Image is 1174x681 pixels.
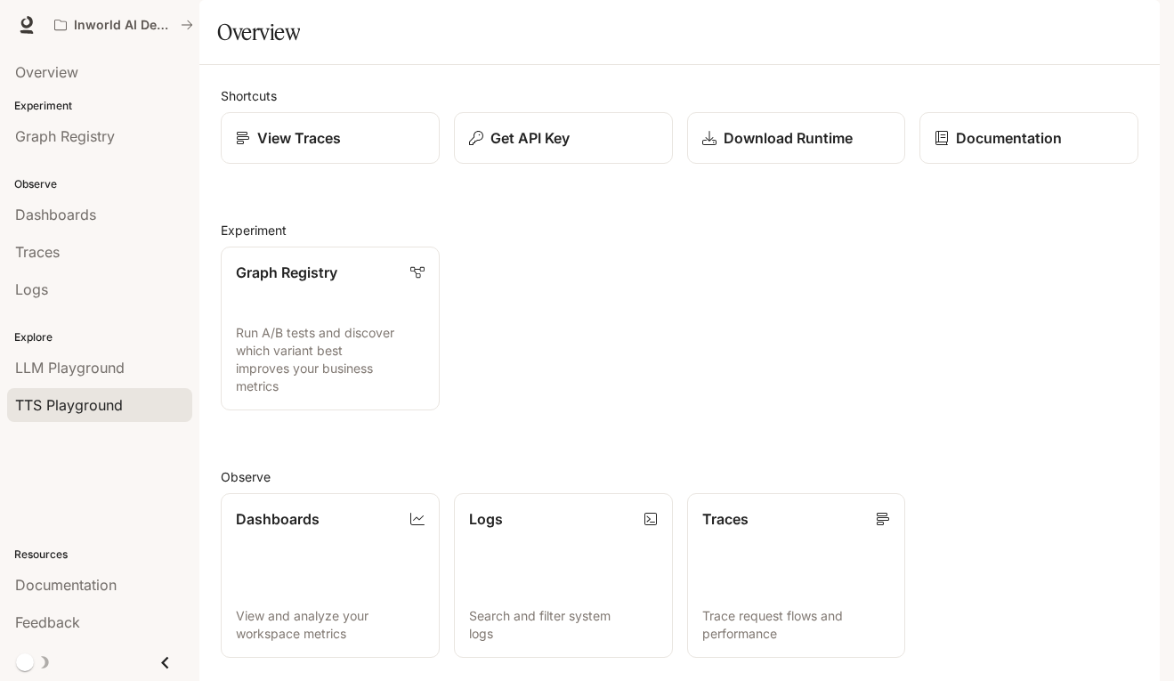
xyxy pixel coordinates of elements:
[236,324,425,395] p: Run A/B tests and discover which variant best improves your business metrics
[74,18,174,33] p: Inworld AI Demos
[236,607,425,643] p: View and analyze your workspace metrics
[469,607,658,643] p: Search and filter system logs
[724,127,853,149] p: Download Runtime
[217,14,300,50] h1: Overview
[221,467,1138,486] h2: Observe
[469,508,503,530] p: Logs
[702,607,891,643] p: Trace request flows and performance
[46,7,201,43] button: All workspaces
[221,493,440,657] a: DashboardsView and analyze your workspace metrics
[221,221,1138,239] h2: Experiment
[687,493,906,657] a: TracesTrace request flows and performance
[454,112,673,164] button: Get API Key
[687,112,906,164] a: Download Runtime
[221,112,440,164] a: View Traces
[236,508,320,530] p: Dashboards
[490,127,570,149] p: Get API Key
[956,127,1062,149] p: Documentation
[702,508,749,530] p: Traces
[257,127,341,149] p: View Traces
[221,86,1138,105] h2: Shortcuts
[454,493,673,657] a: LogsSearch and filter system logs
[236,262,337,283] p: Graph Registry
[221,247,440,410] a: Graph RegistryRun A/B tests and discover which variant best improves your business metrics
[919,112,1138,164] a: Documentation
